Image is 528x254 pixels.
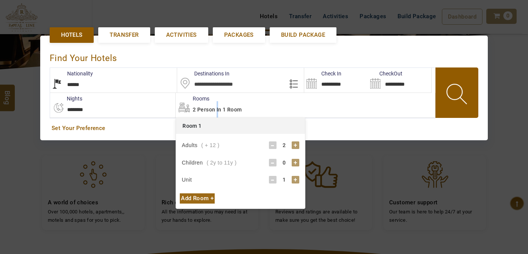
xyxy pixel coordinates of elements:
[224,31,254,39] span: Packages
[110,31,138,39] span: Transfer
[50,45,478,67] div: Find Your Hotels
[155,27,208,43] a: Activities
[304,68,368,93] input: Search
[201,142,220,148] span: ( + 12 )
[177,70,229,77] label: Destinations In
[176,95,209,102] label: Rooms
[281,31,325,39] span: Build Package
[269,141,277,149] div: -
[166,31,197,39] span: Activities
[182,176,196,183] div: Unit
[292,159,299,166] div: +
[368,70,402,77] label: CheckOut
[61,31,82,39] span: Hotels
[207,160,237,166] span: ( 2y to 11y )
[277,141,292,149] div: 2
[368,68,431,93] input: Search
[50,27,94,43] a: Hotels
[182,141,219,149] div: Adults
[277,176,292,183] div: 1
[182,159,236,166] div: Children
[292,141,299,149] div: +
[50,95,82,102] label: nights
[182,123,201,129] span: Room 1
[50,70,93,77] label: Nationality
[269,159,277,166] div: -
[270,27,336,43] a: Build Package
[213,27,265,43] a: Packages
[277,159,292,166] div: 0
[98,27,150,43] a: Transfer
[193,107,242,113] span: 2 Person in 1 Room
[52,124,476,132] a: Set Your Preference
[292,176,299,183] div: +
[269,176,277,183] div: -
[180,193,215,204] div: Add Room +
[304,70,341,77] label: Check In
